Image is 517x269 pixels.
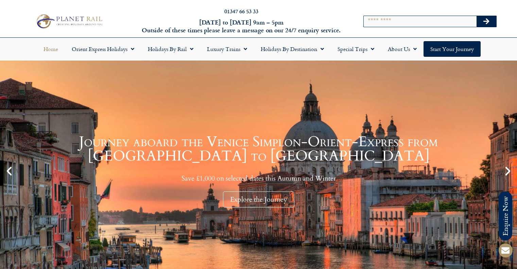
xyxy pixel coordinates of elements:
[477,16,496,27] button: Search
[140,18,343,34] h6: [DATE] to [DATE] 9am – 5pm Outside of these times please leave a message on our 24/7 enquiry serv...
[331,41,381,57] a: Special Trips
[223,191,294,207] div: Explore the Journey
[3,165,15,177] div: Previous slide
[3,41,514,57] nav: Menu
[381,41,424,57] a: About Us
[224,7,258,15] a: 01347 66 53 33
[141,41,200,57] a: Holidays by Rail
[502,165,514,177] div: Next slide
[17,174,500,183] p: Save £1,000 on selected dates this Autumn and Winter
[37,41,65,57] a: Home
[65,41,141,57] a: Orient Express Holidays
[254,41,331,57] a: Holidays by Destination
[424,41,481,57] a: Start your Journey
[200,41,254,57] a: Luxury Trains
[17,135,500,163] h1: Journey aboard the Venice Simplon-Orient-Express from [GEOGRAPHIC_DATA] to [GEOGRAPHIC_DATA]
[34,13,104,30] img: Planet Rail Train Holidays Logo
